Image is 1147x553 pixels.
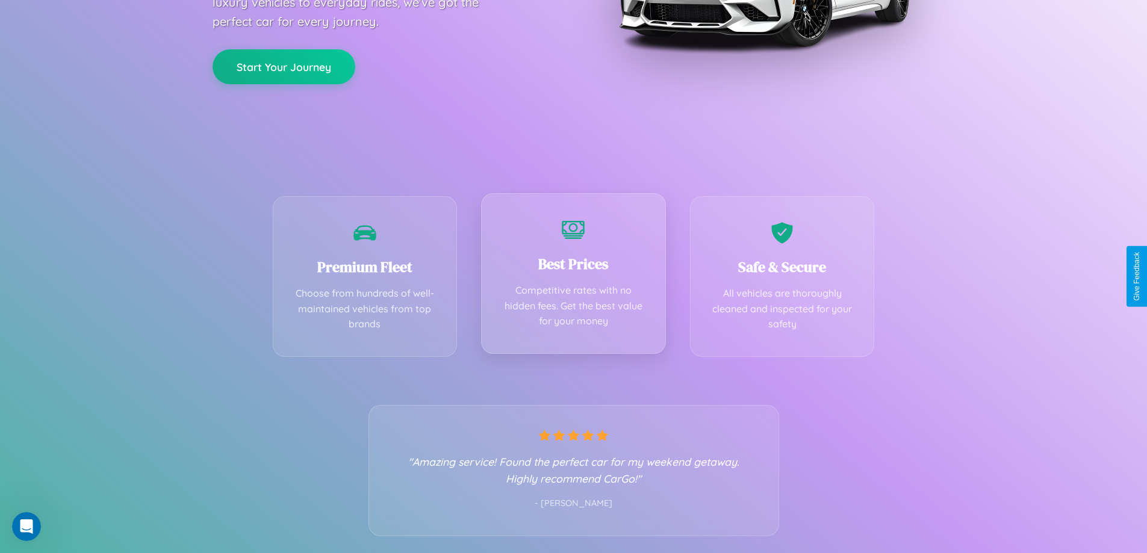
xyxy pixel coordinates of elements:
iframe: Intercom live chat [12,512,41,541]
p: "Amazing service! Found the perfect car for my weekend getaway. Highly recommend CarGo!" [393,453,754,487]
p: All vehicles are thoroughly cleaned and inspected for your safety [709,286,856,332]
h3: Best Prices [500,254,647,274]
button: Start Your Journey [213,49,355,84]
h3: Safe & Secure [709,257,856,277]
p: - [PERSON_NAME] [393,496,754,511]
p: Choose from hundreds of well-maintained vehicles from top brands [291,286,439,332]
h3: Premium Fleet [291,257,439,277]
p: Competitive rates with no hidden fees. Get the best value for your money [500,283,647,329]
div: Give Feedback [1133,252,1141,301]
